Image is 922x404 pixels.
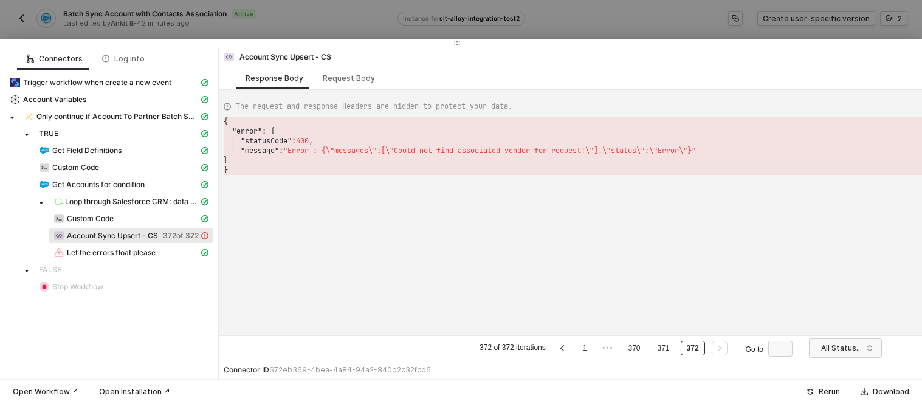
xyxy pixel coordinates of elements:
span: : [292,136,296,146]
span: "message" [241,146,279,156]
div: Request Body [323,74,375,83]
span: Get Field Definitions [34,143,213,158]
span: icon-exclamation [201,232,208,239]
span: The request and response Headers are hidden to protect your data. [236,101,512,112]
span: icon-cards [201,130,208,137]
span: Only continue if Account To Partner Batch Sync Exists [36,112,199,122]
span: Account Sync Upsert - CS [67,231,158,241]
span: "Error : {\"messages\":[\"Could not find associate [283,146,496,156]
div: Open Installation ↗ [99,387,170,397]
span: icon-cards [201,113,208,120]
li: Previous Page [552,341,572,355]
span: : { [262,126,275,136]
span: 672eb369-4bea-4a84-94a2-840d2c32fcb6 [269,365,431,374]
span: : [279,146,283,156]
button: Open Workflow ↗ [5,385,86,399]
span: Loop through Salesforce CRM: data - Records [65,197,199,207]
span: right [716,344,723,352]
img: integration-icon [40,146,49,156]
span: caret-down [24,132,30,138]
span: Custom Code [67,214,114,224]
span: caret-down [38,200,44,206]
span: Account Variables [23,95,86,104]
button: Download [853,385,917,399]
span: Get Accounts for condition [34,177,213,192]
div: Rerun [819,387,840,397]
span: Let the errors float please [67,248,156,258]
div: Open Workflow ↗ [13,387,78,397]
div: Log info [102,54,145,64]
span: Stop Workflow [52,282,103,292]
span: All Statuses [821,339,875,357]
img: integration-icon [10,78,20,87]
span: } [224,156,228,165]
span: Custom Code [49,211,213,226]
img: integration-icon [54,248,64,258]
textarea: Editor content;Press Alt+F1 for Accessibility Options. [228,165,229,166]
span: icon-cards [201,147,208,154]
span: Let the errors float please [49,245,213,260]
a: 371 [654,341,673,355]
span: caret-down [24,268,30,274]
span: icon-cards [201,198,208,205]
a: 370 [624,341,644,355]
span: Custom Code [34,160,213,175]
div: Go to [746,341,797,355]
img: integration-icon [40,282,49,292]
img: integration-icon [40,163,49,173]
li: 370 [622,341,646,355]
span: TRUE [39,129,58,139]
span: Only continue if Account To Partner Batch Sync Exists [19,109,213,124]
span: , [309,136,313,146]
span: } [224,165,228,175]
span: d vendor for request!\"],\"status\":\"Error\"}" [496,146,696,156]
li: 372 of 372 iterations [478,341,548,355]
button: right [712,341,728,355]
li: Next Page [710,341,729,355]
span: Trigger workflow when create a new event [23,78,171,87]
span: Trigger workflow when create a new event [5,75,213,90]
span: caret-down [9,115,15,121]
span: Account Sync Upsert - CS [49,228,213,243]
span: Stop Workflow [34,279,213,294]
div: Account Sync Upsert - CS [224,52,331,63]
li: 371 [652,341,676,355]
span: Custom Code [52,163,99,173]
span: Account Variables [5,92,213,107]
span: icon-drag-indicator [453,39,461,47]
span: ••• [599,341,615,355]
span: icon-download [861,388,868,395]
span: FALSE [34,262,213,277]
div: Connectors [27,54,83,64]
img: integration-icon [54,214,64,224]
span: "statusCode" [241,136,292,146]
a: 372 [683,341,703,355]
li: 372 [681,341,705,355]
span: icon-cards [201,79,208,86]
span: FALSE [39,265,61,275]
span: "error" [232,126,262,136]
span: icon-cards [201,249,208,256]
span: TRUE [34,126,213,141]
div: Connector ID [224,365,431,375]
span: { [224,117,228,126]
span: Get Accounts for condition [52,180,145,190]
a: 1 [579,341,591,355]
span: icon-cards [201,181,208,188]
img: integration-icon [10,95,20,104]
span: 372 of 372 [163,231,199,241]
li: Previous 3 Pages [597,341,617,355]
img: integration-icon [40,180,49,190]
img: integration-icon [54,197,63,207]
div: Response Body [246,74,303,83]
span: Loop through Salesforce CRM: data - Records [49,194,213,209]
span: icon-logic [27,55,34,63]
button: Rerun [799,385,848,399]
span: icon-cards [201,164,208,171]
span: 400 [296,136,309,146]
span: Get Field Definitions [52,146,122,156]
img: integration-icon [25,112,33,122]
img: integration-icon [54,231,64,241]
span: icon-cards [201,96,208,103]
span: icon-success-page [807,388,814,395]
